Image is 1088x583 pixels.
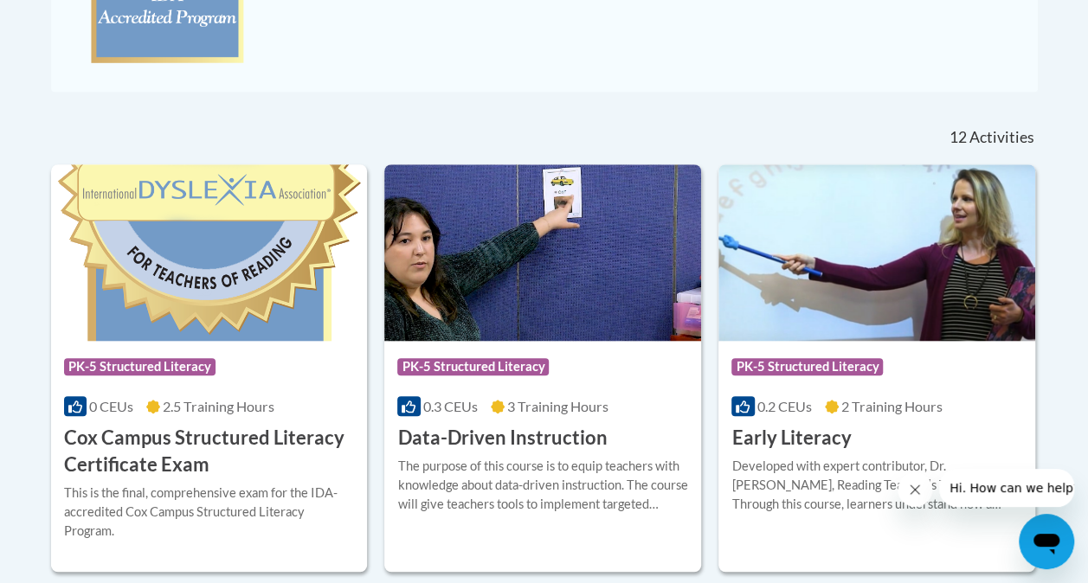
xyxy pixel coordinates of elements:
[898,472,932,507] iframe: Close message
[384,164,701,571] a: Course LogoPK-5 Structured Literacy0.3 CEUs3 Training Hours Data-Driven InstructionThe purpose of...
[10,12,140,26] span: Hi. How can we help?
[64,425,355,478] h3: Cox Campus Structured Literacy Certificate Exam
[423,398,478,414] span: 0.3 CEUs
[163,398,274,414] span: 2.5 Training Hours
[731,358,883,375] span: PK-5 Structured Literacy
[731,457,1022,514] div: Developed with expert contributor, Dr. [PERSON_NAME], Reading Teacherʹs Top Ten Tools. Through th...
[507,398,608,414] span: 3 Training Hours
[51,164,368,341] img: Course Logo
[969,128,1034,147] span: Activities
[397,358,549,375] span: PK-5 Structured Literacy
[939,469,1074,507] iframe: Message from company
[1019,514,1074,569] iframe: Button to launch messaging window
[841,398,943,414] span: 2 Training Hours
[64,484,355,541] div: This is the final, comprehensive exam for the IDA-accredited Cox Campus Structured Literacy Program.
[757,398,812,414] span: 0.2 CEUs
[718,164,1035,571] a: Course LogoPK-5 Structured Literacy0.2 CEUs2 Training Hours Early LiteracyDeveloped with expert c...
[949,128,966,147] span: 12
[397,457,688,514] div: The purpose of this course is to equip teachers with knowledge about data-driven instruction. The...
[51,164,368,571] a: Course LogoPK-5 Structured Literacy0 CEUs2.5 Training Hours Cox Campus Structured Literacy Certif...
[64,358,216,375] span: PK-5 Structured Literacy
[384,164,701,341] img: Course Logo
[397,425,607,452] h3: Data-Driven Instruction
[718,164,1035,341] img: Course Logo
[89,398,133,414] span: 0 CEUs
[731,425,851,452] h3: Early Literacy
